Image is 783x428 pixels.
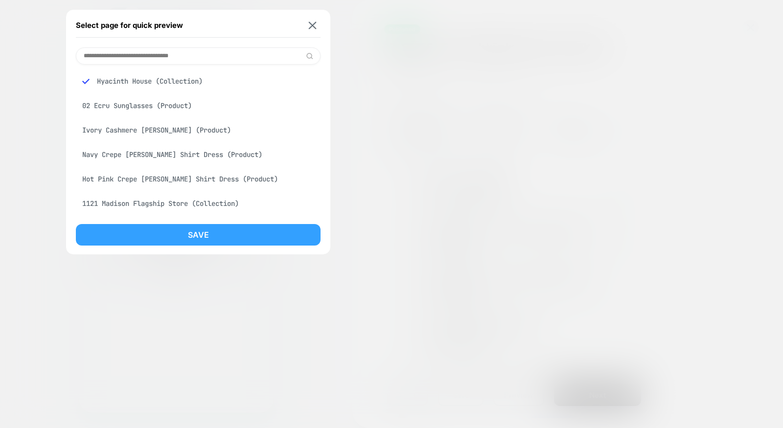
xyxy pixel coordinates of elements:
[76,121,321,139] div: Ivory Cashmere [PERSON_NAME] (Product)
[76,96,321,115] div: 02 Ecru Sunglasses (Product)
[10,208,184,226] span: The URL that was requested returned a NON-OK status code (404).
[76,194,321,213] div: 1121 Madison Flagship Store (Collection)
[10,182,184,199] span: Ahoy Sailor
[76,145,321,164] div: Navy Crepe [PERSON_NAME] Shirt Dress (Product)
[82,78,90,85] img: blue checkmark
[10,109,184,167] img: navigation helm
[76,224,321,246] button: Save
[76,21,183,30] span: Select page for quick preview
[306,52,313,60] img: edit
[76,72,321,90] div: Hyacinth House (Collection)
[76,170,321,188] div: Hot Pink Crepe [PERSON_NAME] Shirt Dress (Product)
[309,22,317,29] img: close
[10,236,184,253] span: Please choose a different page from the list above.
